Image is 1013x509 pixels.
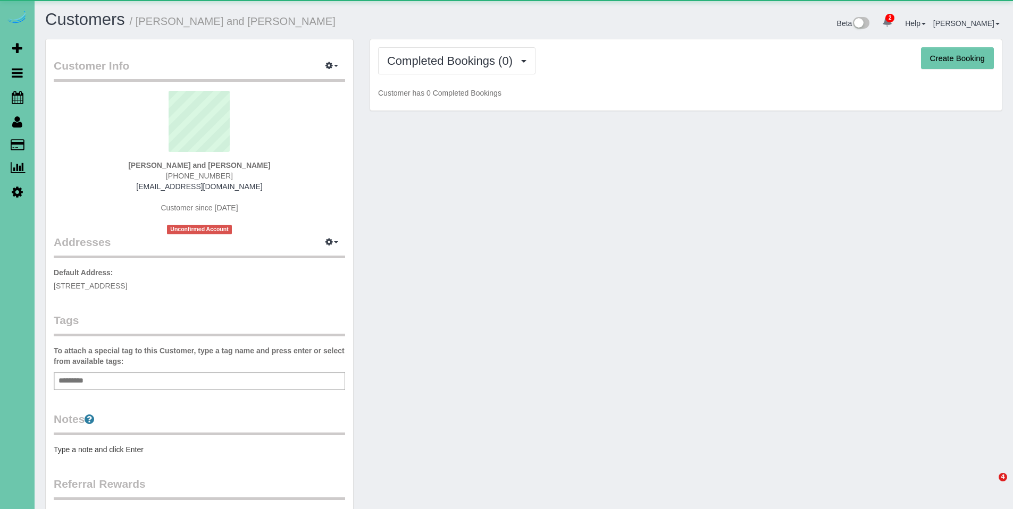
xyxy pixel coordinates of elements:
[885,14,894,22] span: 2
[54,345,345,367] label: To attach a special tag to this Customer, type a tag name and press enter or select from availabl...
[45,10,125,29] a: Customers
[999,473,1007,481] span: 4
[54,267,113,278] label: Default Address:
[54,444,345,455] pre: Type a note and click Enter
[161,203,238,212] span: Customer since [DATE]
[977,473,1002,498] iframe: Intercom live chat
[54,312,345,336] legend: Tags
[837,19,870,28] a: Beta
[6,11,28,26] img: Automaid Logo
[852,17,869,31] img: New interface
[166,172,233,180] span: [PHONE_NUMBER]
[136,182,262,191] a: [EMAIL_ADDRESS][DOMAIN_NAME]
[167,225,232,234] span: Unconfirmed Account
[54,282,127,290] span: [STREET_ADDRESS]
[877,11,898,34] a: 2
[54,476,345,500] legend: Referral Rewards
[905,19,926,28] a: Help
[54,411,345,435] legend: Notes
[921,47,994,70] button: Create Booking
[128,161,271,169] strong: [PERSON_NAME] and [PERSON_NAME]
[387,54,518,67] span: Completed Bookings (0)
[933,19,1000,28] a: [PERSON_NAME]
[378,47,535,74] button: Completed Bookings (0)
[378,88,994,98] p: Customer has 0 Completed Bookings
[130,15,336,27] small: / [PERSON_NAME] and [PERSON_NAME]
[54,58,345,82] legend: Customer Info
